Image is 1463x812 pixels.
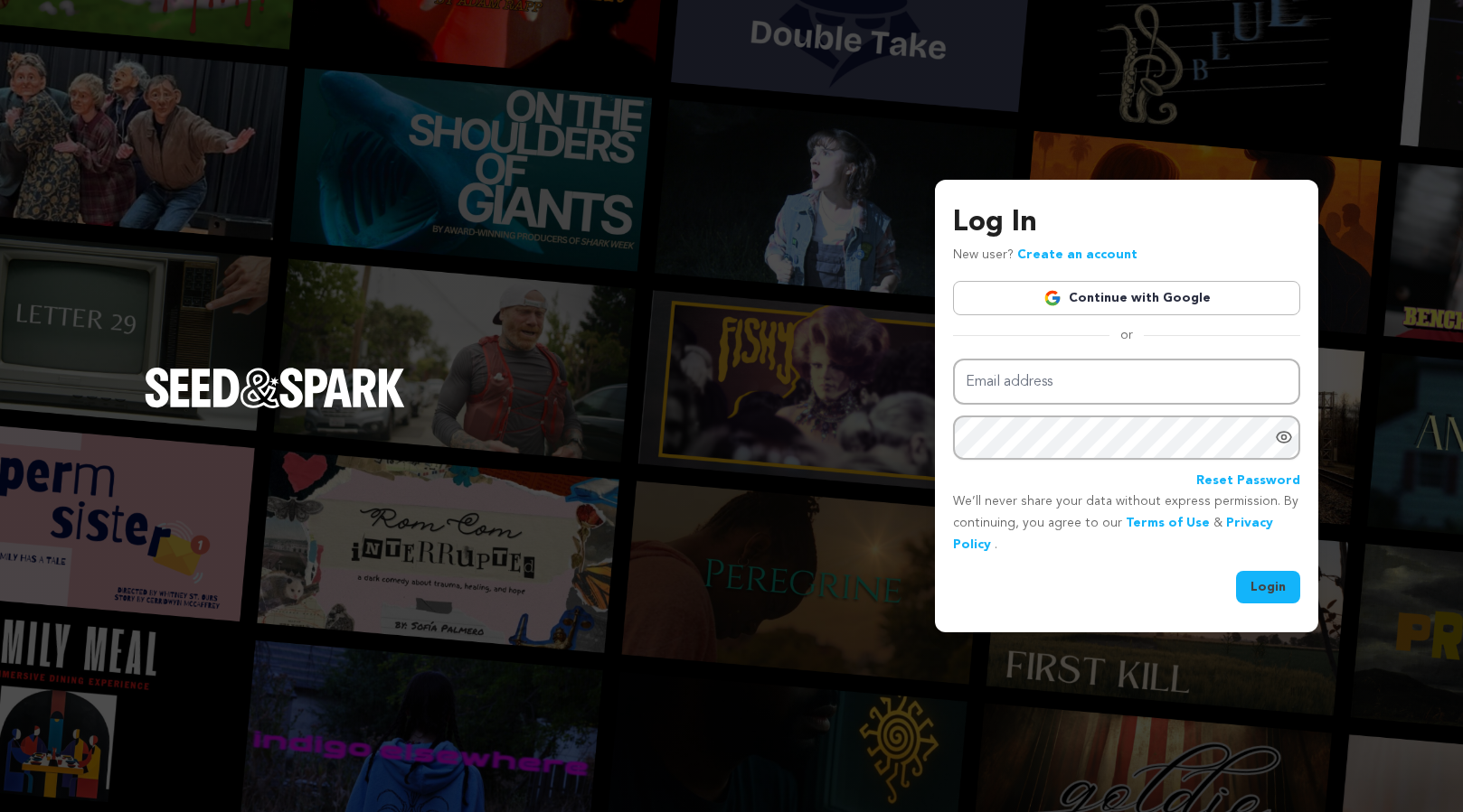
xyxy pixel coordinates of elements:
a: Show password as plain text. Warning: this will display your password on the screen. [1275,428,1293,446]
a: Create an account [1017,248,1137,261]
h3: Log In [953,201,1300,245]
button: Login [1236,571,1300,603]
p: New user? [953,245,1137,266]
img: Google logo [1043,289,1062,307]
a: Privacy Policy [953,517,1273,551]
a: Seed&Spark Homepage [145,368,405,443]
input: Email address [953,359,1300,405]
a: Reset Password [1196,471,1300,492]
a: Terms of Use [1126,517,1210,529]
img: Seed&Spark Logo [145,368,405,407]
span: or [1109,326,1144,344]
a: Continue with Google [953,281,1300,315]
p: We’ll never share your data without express permission. By continuing, you agree to our & . [953,491,1300,555]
